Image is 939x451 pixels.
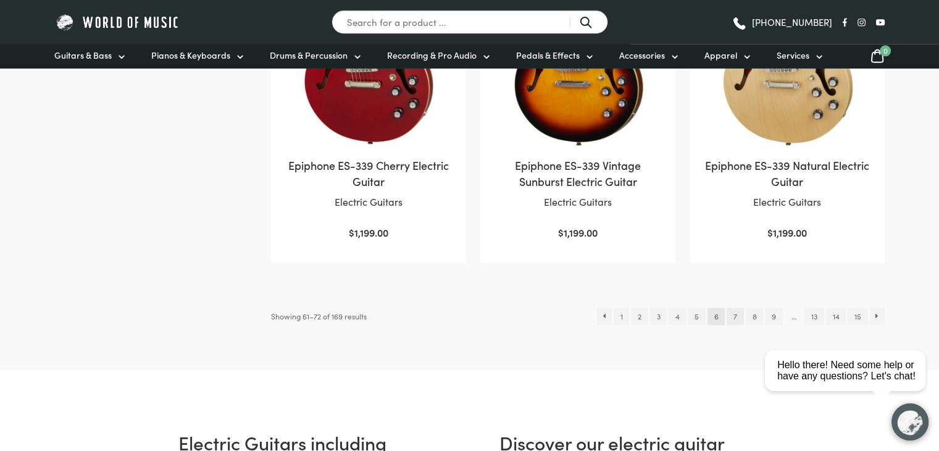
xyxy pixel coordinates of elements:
a: ← [596,308,612,325]
input: Search for a product ... [332,10,608,34]
span: Drums & Percussion [270,49,348,62]
a: Page 13 [804,308,824,325]
span: $ [558,225,564,239]
iframe: Chat with our support team [760,315,939,451]
a: [PHONE_NUMBER] [732,13,832,32]
img: World of Music [54,12,181,32]
span: Apparel [704,49,737,62]
span: $ [767,225,773,239]
a: Page 5 [688,308,706,325]
h2: Epiphone ES-339 Natural Electric Guitar [703,158,872,188]
bdi: 1,199.00 [558,225,598,239]
bdi: 1,199.00 [349,225,388,239]
p: Electric Guitars [703,194,872,210]
a: Page 14 [826,308,846,325]
a: Page 1 [614,308,629,325]
span: Services [777,49,809,62]
h2: Epiphone ES-339 Cherry Electric Guitar [283,158,453,188]
p: Electric Guitars [493,194,662,210]
span: Recording & Pro Audio [387,49,477,62]
span: [PHONE_NUMBER] [752,17,832,27]
a: Page 7 [727,308,743,325]
span: Pedals & Effects [516,49,580,62]
a: → [870,308,885,325]
span: Guitars & Bass [54,49,112,62]
a: Page 3 [650,308,667,325]
span: 0 [880,45,891,56]
span: … [785,308,803,325]
span: Pianos & Keyboards [151,49,230,62]
a: Page 15 [848,308,867,325]
a: Page 2 [631,308,648,325]
bdi: 1,199.00 [767,225,807,239]
p: Electric Guitars [283,194,453,210]
span: $ [349,225,354,239]
a: Page 9 [765,308,782,325]
span: Page 6 [707,308,725,325]
span: Accessories [619,49,665,62]
a: Page 4 [669,308,686,325]
nav: Product Pagination [596,308,885,325]
a: Page 8 [746,308,763,325]
h2: Epiphone ES-339 Vintage Sunburst Electric Guitar [493,158,662,188]
p: Showing 61–72 of 169 results [271,308,367,325]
